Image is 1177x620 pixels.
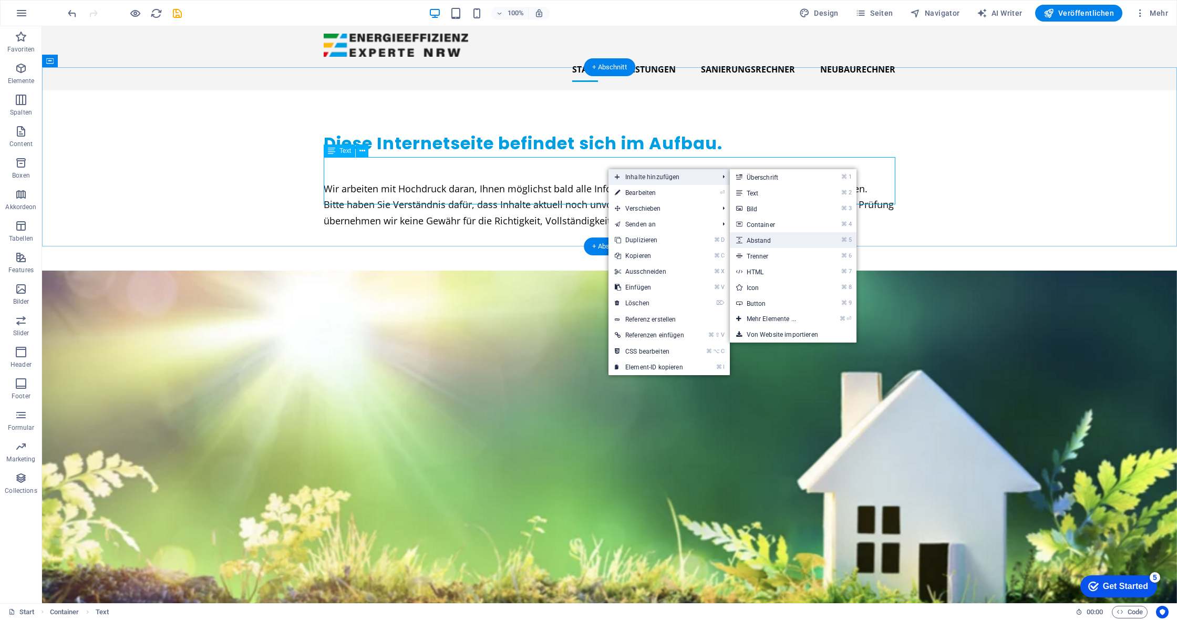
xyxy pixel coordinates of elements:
[608,344,690,359] a: ⌘⌥CCSS bearbeiten
[150,7,162,19] button: reload
[721,236,724,243] i: D
[841,252,847,259] i: ⌘
[841,221,847,228] i: ⌘
[721,268,724,275] i: X
[534,8,544,18] i: Bei Größenänderung Zoomstufe automatisch an das gewählte Gerät anpassen.
[841,236,847,243] i: ⌘
[584,58,635,76] div: + Abschnitt
[721,284,724,291] i: V
[1112,606,1148,618] button: Code
[78,2,88,13] div: 5
[608,312,730,327] a: Referenz erstellen
[849,236,851,243] i: 5
[1044,8,1114,18] span: Veröffentlichen
[8,77,35,85] p: Elemente
[12,392,30,400] p: Footer
[491,7,529,19] button: 100%
[841,299,847,306] i: ⌘
[1076,606,1103,618] h6: Session-Zeit
[730,311,817,327] a: ⌘⏎Mehr Elemente ...
[608,232,690,248] a: ⌘DDuplizieren
[8,606,35,618] a: Klick, um Auswahl aufzuheben. Doppelklick öffnet Seitenverwaltung
[730,185,817,201] a: ⌘2Text
[1135,8,1168,18] span: Mehr
[608,185,690,201] a: ⏎Bearbeiten
[608,264,690,280] a: ⌘XAusschneiden
[150,7,162,19] i: Seite neu laden
[851,5,897,22] button: Seiten
[6,455,35,463] p: Marketing
[5,203,36,211] p: Akkordeon
[841,205,847,212] i: ⌘
[714,268,720,275] i: ⌘
[1131,5,1172,22] button: Mehr
[1035,5,1122,22] button: Veröffentlichen
[171,7,183,19] i: Save (Ctrl+S)
[50,606,109,618] nav: breadcrumb
[849,268,851,275] i: 7
[730,201,817,216] a: ⌘3Bild
[129,7,141,19] button: Klicke hier, um den Vorschau-Modus zu verlassen
[721,252,724,259] i: C
[841,173,847,180] i: ⌘
[171,7,183,19] button: save
[8,423,35,432] p: Formular
[96,606,109,618] span: Klick zum Auswählen. Doppelklick zum Bearbeiten
[8,266,34,274] p: Features
[714,252,720,259] i: ⌘
[339,148,351,154] span: Text
[708,332,714,338] i: ⌘
[66,7,78,19] button: undo
[730,232,817,248] a: ⌘5Abstand
[584,237,635,255] div: + Abschnitt
[849,173,851,180] i: 1
[31,12,76,21] div: Get Started
[11,360,32,369] p: Header
[795,5,843,22] button: Design
[50,606,79,618] span: Klick zum Auswählen. Doppelklick zum Bearbeiten
[13,329,29,337] p: Slider
[730,295,817,311] a: ⌘9Button
[9,140,33,148] p: Content
[910,8,960,18] span: Navigator
[841,268,847,275] i: ⌘
[716,299,725,306] i: ⌦
[1156,606,1169,618] button: Usercentrics
[608,359,690,375] a: ⌘IElement-ID kopieren
[730,264,817,280] a: ⌘7HTML
[840,315,845,322] i: ⌘
[723,364,724,370] i: I
[608,327,690,343] a: ⌘⇧VReferenzen einfügen
[849,205,851,212] i: 3
[730,280,817,295] a: ⌘8Icon
[849,284,851,291] i: 8
[715,332,720,338] i: ⇧
[841,189,847,196] i: ⌘
[608,295,690,311] a: ⌦Löschen
[730,327,856,343] a: Von Website importieren
[608,280,690,295] a: ⌘VEinfügen
[721,332,724,338] i: V
[608,201,714,216] span: Verschieben
[608,248,690,264] a: ⌘CKopieren
[8,5,85,27] div: Get Started 5 items remaining, 0% complete
[906,5,964,22] button: Navigator
[1094,608,1096,616] span: :
[608,216,714,232] a: Senden an
[5,487,37,495] p: Collections
[730,216,817,232] a: ⌘4Container
[730,248,817,264] a: ⌘6Trenner
[849,189,851,196] i: 2
[507,7,524,19] h6: 100%
[714,236,720,243] i: ⌘
[721,348,724,355] i: C
[1087,606,1103,618] span: 00 00
[12,171,30,180] p: Boxen
[849,252,851,259] i: 6
[10,108,32,117] p: Spalten
[795,5,843,22] div: Design (Strg+Alt+Y)
[849,221,851,228] i: 4
[720,189,725,196] i: ⏎
[846,315,851,322] i: ⏎
[849,299,851,306] i: 9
